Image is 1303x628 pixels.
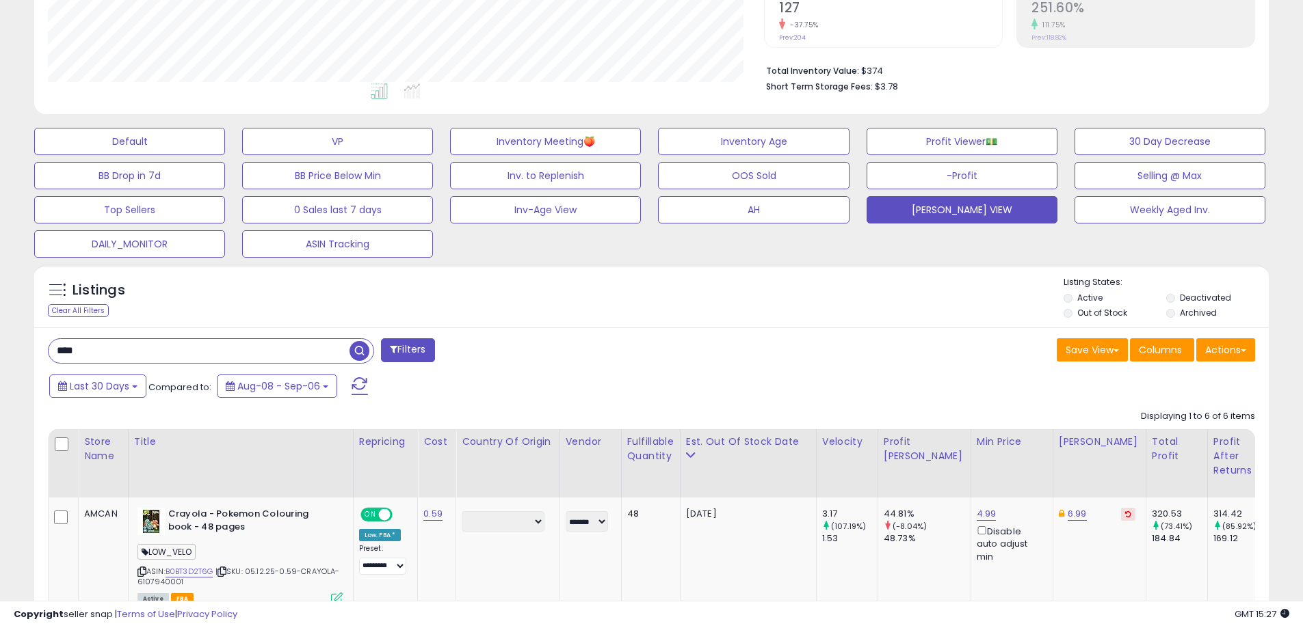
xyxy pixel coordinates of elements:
[884,508,971,520] div: 44.81%
[242,128,433,155] button: VP
[1213,532,1269,545] div: 169.12
[560,429,621,497] th: CSV column name: cust_attr_2_Vendor
[1180,292,1231,303] label: Deactivated
[867,128,1057,155] button: Profit Viewer💵
[166,566,213,577] a: B0BT3D2T6G
[884,435,965,463] div: Profit [PERSON_NAME]
[977,507,997,521] a: 4.99
[1196,338,1255,361] button: Actions
[14,607,64,620] strong: Copyright
[381,338,434,362] button: Filters
[242,162,433,189] button: BB Price Below Min
[48,304,109,317] div: Clear All Filters
[34,162,225,189] button: BB Drop in 7d
[785,20,819,30] small: -37.75%
[242,230,433,258] button: ASIN Tracking
[1222,521,1256,532] small: (85.92%)
[117,607,175,620] a: Terms of Use
[242,196,433,223] button: 0 Sales last 7 days
[14,608,237,621] div: seller snap | |
[658,196,849,223] button: AH
[450,162,641,189] button: Inv. to Replenish
[73,281,125,300] h5: Listings
[34,128,225,155] button: Default
[1059,435,1140,449] div: [PERSON_NAME]
[177,607,237,620] a: Privacy Policy
[1130,338,1194,361] button: Columns
[34,230,225,258] button: DAILY_MONITOR
[1064,276,1269,289] p: Listing States:
[237,379,320,393] span: Aug-08 - Sep-06
[977,435,1047,449] div: Min Price
[1213,508,1269,520] div: 314.42
[359,529,402,541] div: Low. FBA *
[359,435,412,449] div: Repricing
[34,196,225,223] button: Top Sellers
[1075,128,1265,155] button: 30 Day Decrease
[1077,307,1127,318] label: Out of Stock
[779,33,806,42] small: Prev: 204
[1057,338,1128,361] button: Save View
[766,65,859,77] b: Total Inventory Value:
[658,128,849,155] button: Inventory Age
[84,508,118,520] div: AMCAN
[462,435,554,449] div: Country of Origin
[1235,607,1289,620] span: 2025-10-7 15:27 GMT
[1141,410,1255,423] div: Displaying 1 to 6 of 6 items
[450,128,641,155] button: Inventory Meeting🍑
[977,523,1042,563] div: Disable auto adjust min
[137,566,340,586] span: | SKU: 05.12.25-0.59-CRAYOLA-6107940001
[831,521,866,532] small: (107.19%)
[70,379,129,393] span: Last 30 Days
[766,62,1245,78] li: $374
[423,507,443,521] a: 0.59
[137,508,165,535] img: 51-l6maY4bL._SL40_.jpg
[822,435,872,449] div: Velocity
[884,532,971,545] div: 48.73%
[456,429,560,497] th: CSV column name: cust_attr_5_Country of Origin
[1031,33,1066,42] small: Prev: 118.82%
[1180,307,1217,318] label: Archived
[1068,507,1087,521] a: 6.99
[893,521,927,532] small: (-8.04%)
[822,532,878,545] div: 1.53
[1152,435,1202,463] div: Total Profit
[450,196,641,223] button: Inv-Age View
[168,508,334,536] b: Crayola - Pokemon Colouring book - 48 pages
[686,435,811,449] div: Est. Out Of Stock Date
[359,544,408,575] div: Preset:
[84,435,122,463] div: Store Name
[1075,162,1265,189] button: Selling @ Max
[1077,292,1103,303] label: Active
[137,544,196,560] span: LOW_VELO
[1152,508,1207,520] div: 320.53
[686,508,806,520] p: [DATE]
[875,80,898,93] span: $3.78
[627,508,670,520] div: 48
[49,374,146,398] button: Last 30 Days
[391,509,412,521] span: OFF
[867,196,1057,223] button: [PERSON_NAME] VIEW
[867,162,1057,189] button: -Profit
[1139,343,1182,357] span: Columns
[217,374,337,398] button: Aug-08 - Sep-06
[766,81,873,92] b: Short Term Storage Fees:
[1075,196,1265,223] button: Weekly Aged Inv.
[822,508,878,520] div: 3.17
[658,162,849,189] button: OOS Sold
[1161,521,1192,532] small: (73.41%)
[423,435,450,449] div: Cost
[362,509,379,521] span: ON
[1213,435,1263,478] div: Profit After Returns
[566,435,616,449] div: Vendor
[1152,532,1207,545] div: 184.84
[627,435,674,463] div: Fulfillable Quantity
[148,381,211,394] span: Compared to:
[134,435,347,449] div: Title
[1038,20,1066,30] small: 111.75%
